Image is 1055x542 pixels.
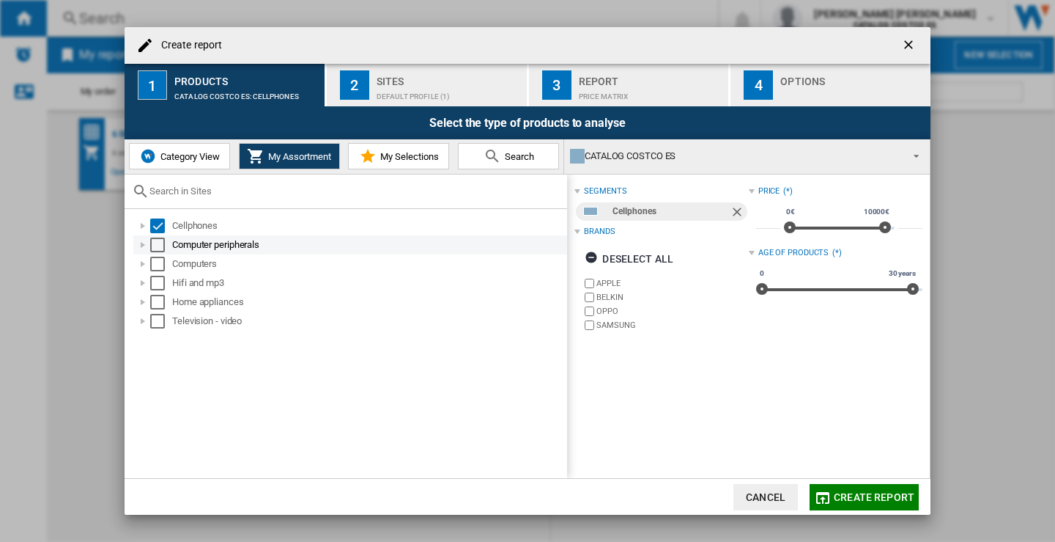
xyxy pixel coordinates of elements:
span: 10000€ [862,206,892,218]
span: 0 [758,268,766,279]
div: Select the type of products to analyse [125,106,930,139]
button: Cancel [733,484,798,510]
md-checkbox: Select [150,295,172,310]
span: 0€ [784,206,797,218]
span: My Assortment [264,151,331,162]
div: 2 [340,70,369,100]
div: Report [579,70,723,85]
input: brand.name [585,293,594,302]
div: Price [758,186,780,197]
span: Search [501,151,534,162]
md-checkbox: Select [150,238,172,252]
div: Default profile (1) [377,85,521,100]
button: Create report [810,484,919,510]
button: getI18NText('BUTTONS.CLOSE_DIALOG') [895,31,925,60]
span: 30 years [886,268,918,279]
div: Cellphones [612,202,729,221]
md-checkbox: Select [150,219,172,233]
div: 1 [138,70,167,100]
div: Computer peripherals [172,238,565,252]
div: Home appliances [172,295,565,310]
div: Cellphones [172,219,565,233]
img: wiser-icon-blue.png [139,147,157,165]
input: brand.name [585,321,594,330]
div: 4 [744,70,773,100]
div: CATALOG COSTCO ES [570,146,900,166]
span: Category View [157,151,220,162]
button: Category View [129,143,230,169]
div: Hifi and mp3 [172,276,565,290]
label: OPPO [596,306,748,317]
md-checkbox: Select [150,257,172,271]
div: Products [174,70,319,85]
label: SAMSUNG [596,320,748,331]
div: 3 [542,70,571,100]
div: segments [584,186,626,197]
div: Sites [377,70,521,85]
div: Deselect all [585,246,673,272]
div: CATALOG COSTCO ES:Cellphones [174,85,319,100]
input: brand.name [585,307,594,316]
label: APPLE [596,278,748,289]
div: Price Matrix [579,85,723,100]
div: Television - video [172,314,565,329]
button: My Assortment [239,143,340,169]
button: Deselect all [580,246,678,272]
ng-md-icon: getI18NText('BUTTONS.CLOSE_DIALOG') [901,37,919,55]
button: 1 Products CATALOG COSTCO ES:Cellphones [125,64,326,106]
span: My Selections [377,151,439,162]
label: BELKIN [596,292,748,303]
h4: Create report [154,38,222,53]
button: Search [458,143,559,169]
md-checkbox: Select [150,314,172,329]
button: 3 Report Price Matrix [529,64,730,106]
div: Brands [584,226,615,238]
ng-md-icon: Remove [730,205,747,222]
input: brand.name [585,279,594,288]
span: Create report [834,491,914,503]
div: Age of products [758,247,829,259]
md-checkbox: Select [150,276,172,290]
div: Computers [172,257,565,271]
button: 4 Options [730,64,930,106]
input: Search in Sites [149,186,560,197]
div: Options [780,70,925,85]
button: My Selections [348,143,449,169]
button: 2 Sites Default profile (1) [327,64,528,106]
